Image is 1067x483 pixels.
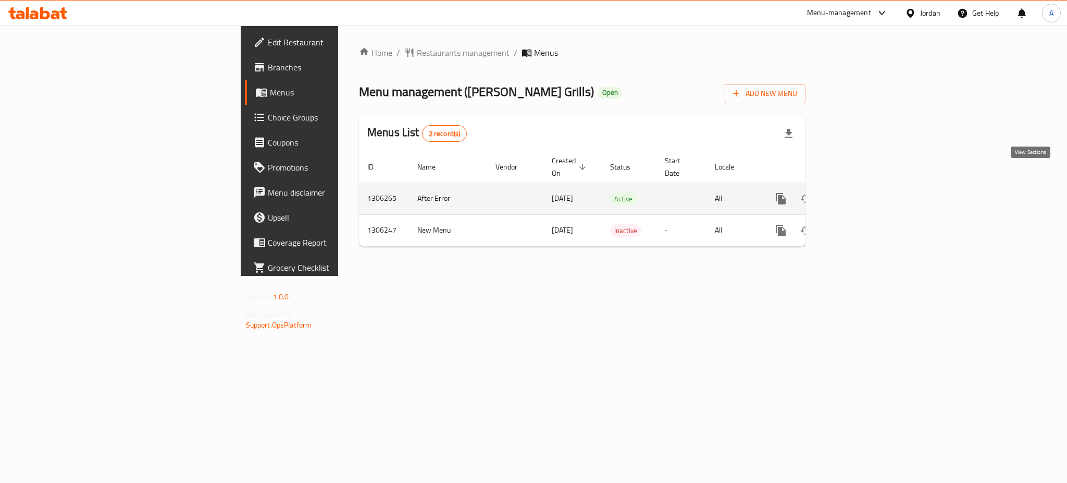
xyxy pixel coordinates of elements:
span: Coverage Report [268,236,411,249]
th: Actions [760,151,877,183]
span: Name [417,161,449,173]
button: Change Status [793,218,818,243]
span: Add New Menu [733,87,797,100]
span: Menus [534,46,558,59]
span: Status [610,161,644,173]
span: Choice Groups [268,111,411,124]
td: - [656,214,706,246]
span: [DATE] [552,223,573,237]
td: All [706,183,760,214]
a: Promotions [245,155,419,180]
a: Edit Restaurant [245,30,419,55]
a: Coupons [245,130,419,155]
a: Upsell [245,205,419,230]
a: Grocery Checklist [245,255,419,280]
span: Start Date [665,154,694,179]
table: enhanced table [359,151,877,247]
span: Vendor [495,161,531,173]
button: more [768,218,793,243]
div: Inactive [610,224,641,237]
button: Change Status [793,186,818,211]
span: Version: [246,290,271,304]
a: Branches [245,55,419,80]
div: Jordan [920,7,940,19]
div: Export file [776,121,801,146]
span: Promotions [268,161,411,174]
span: Upsell [268,211,411,224]
div: Active [610,192,637,205]
a: Menus [245,80,419,105]
a: Restaurants management [404,46,510,59]
span: Locale [715,161,748,173]
span: Menus [270,86,411,99]
span: Menu disclaimer [268,186,411,199]
a: Support.OpsPlatform [246,318,312,332]
div: Open [598,87,622,99]
td: All [706,214,760,246]
span: Restaurants management [417,46,510,59]
nav: breadcrumb [359,46,805,59]
span: Menu management ( [PERSON_NAME] Grills ) [359,80,594,103]
span: Coupons [268,136,411,149]
a: Coverage Report [245,230,419,255]
span: Created On [552,154,589,179]
span: Active [610,193,637,205]
span: 2 record(s) [423,129,467,139]
span: Get support on: [246,308,294,321]
td: New Menu [409,214,487,246]
a: Menu disclaimer [245,180,419,205]
a: Choice Groups [245,105,419,130]
span: Open [598,88,622,97]
button: more [768,186,793,211]
button: Add New Menu [725,84,805,103]
td: - [656,183,706,214]
span: Inactive [610,225,641,237]
span: ID [367,161,387,173]
li: / [514,46,517,59]
span: Grocery Checklist [268,261,411,274]
span: A [1049,7,1053,19]
span: 1.0.0 [273,290,289,304]
span: Edit Restaurant [268,36,411,49]
h2: Menus List [367,125,467,142]
td: After Error [409,183,487,214]
div: Total records count [422,125,467,142]
div: Menu-management [807,7,871,19]
span: [DATE] [552,191,573,205]
span: Branches [268,61,411,74]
